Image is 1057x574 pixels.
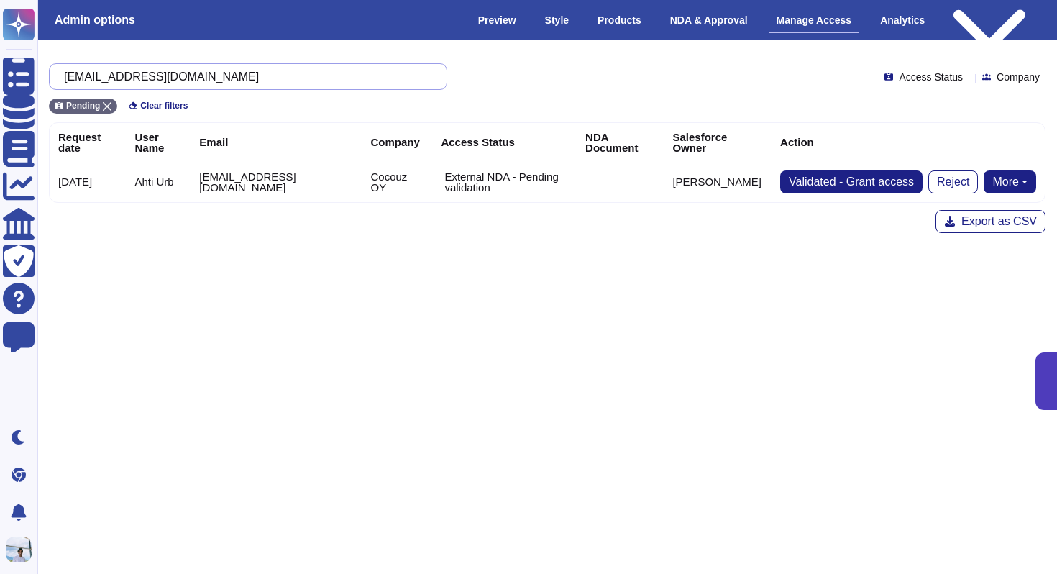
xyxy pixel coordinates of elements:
td: Cocouz OY [362,162,432,202]
button: Reject [928,170,978,193]
td: [EMAIL_ADDRESS][DOMAIN_NAME] [191,162,362,202]
input: Search by keywords [57,64,432,89]
p: External NDA - Pending validation [444,171,568,193]
div: Style [538,8,576,32]
div: Products [590,8,649,32]
th: User Name [127,123,191,162]
button: More [984,170,1036,193]
div: Manage Access [769,8,859,33]
span: Export as CSV [961,216,1037,227]
td: [PERSON_NAME] [664,162,772,202]
th: NDA Document [577,123,664,162]
span: Clear filters [140,101,188,110]
span: Reject [937,176,969,188]
td: [DATE] [50,162,127,202]
span: Pending [66,101,100,110]
span: Access Status [899,72,963,82]
button: Validated - Grant access [780,170,923,193]
div: NDA & Approval [663,8,755,32]
span: Company [997,72,1040,82]
div: Analytics [873,8,932,32]
img: user [6,537,32,562]
th: Salesforce Owner [664,123,772,162]
div: Preview [471,8,523,32]
span: Validated - Grant access [789,176,914,188]
td: Ahti Urb [127,162,191,202]
th: Company [362,123,432,162]
th: Request date [50,123,127,162]
th: Action [772,123,1045,162]
button: Export as CSV [935,210,1045,233]
th: Email [191,123,362,162]
th: Access Status [432,123,577,162]
h3: Admin options [55,13,135,27]
button: user [3,534,42,565]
